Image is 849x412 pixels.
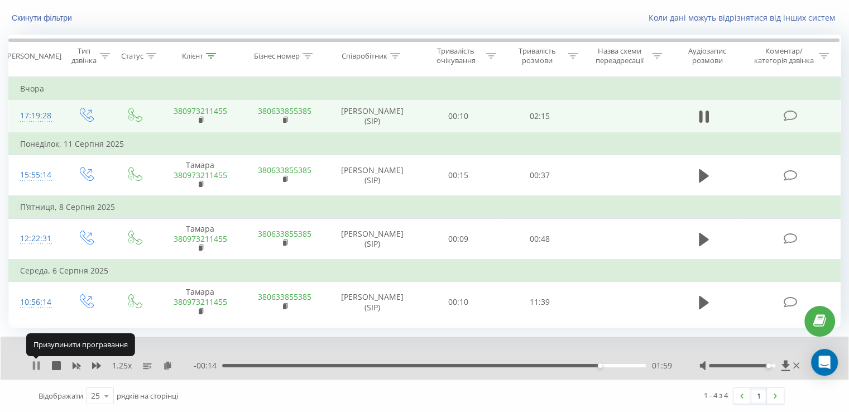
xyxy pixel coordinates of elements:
div: 1 - 4 з 4 [704,390,728,401]
div: Тип дзвінка [70,46,97,65]
td: [PERSON_NAME] (SIP) [327,218,418,260]
a: 380633855385 [258,291,311,302]
a: 1 [750,388,767,404]
span: 1.25 x [112,360,132,371]
td: [PERSON_NAME] (SIP) [327,282,418,323]
td: Тамара [158,155,242,196]
div: Клієнт [182,51,203,61]
div: 17:19:28 [20,105,50,127]
td: 00:10 [418,100,499,133]
span: 01:59 [651,360,671,371]
td: 00:48 [499,218,580,260]
div: 25 [91,390,100,401]
span: Відображати [39,391,83,401]
td: 00:10 [418,282,499,323]
div: Коментар/категорія дзвінка [751,46,816,65]
a: 380633855385 [258,228,311,239]
div: 15:55:14 [20,164,50,186]
a: 380973211455 [174,170,227,180]
a: 380973211455 [174,296,227,307]
td: Вчора [9,78,841,100]
div: Тривалість очікування [428,46,484,65]
a: 380633855385 [258,106,311,116]
td: П’ятниця, 8 Серпня 2025 [9,196,841,218]
a: 380973211455 [174,233,227,244]
td: 02:15 [499,100,580,133]
a: 380973211455 [174,106,227,116]
span: - 00:14 [194,360,222,371]
td: 00:15 [418,155,499,196]
td: Тамара [158,218,242,260]
div: Accessibility label [598,363,602,368]
td: Середа, 6 Серпня 2025 [9,260,841,282]
td: 00:37 [499,155,580,196]
td: 00:09 [418,218,499,260]
div: Призупинити програвання [26,333,135,356]
td: 11:39 [499,282,580,323]
div: Статус [121,51,143,61]
td: [PERSON_NAME] (SIP) [327,100,418,133]
div: Тривалість розмови [509,46,565,65]
div: Бізнес номер [254,51,300,61]
td: Тамара [158,282,242,323]
div: [PERSON_NAME] [5,51,61,61]
a: Коли дані можуть відрізнятися вiд інших систем [649,12,841,23]
a: 380633855385 [258,165,311,175]
button: Скинути фільтри [8,13,78,23]
div: 10:56:14 [20,291,50,313]
div: Accessibility label [766,363,771,368]
span: рядків на сторінці [117,391,178,401]
div: Співробітник [342,51,387,61]
div: Open Intercom Messenger [811,349,838,376]
td: Понеділок, 11 Серпня 2025 [9,133,841,155]
div: Назва схеми переадресації [591,46,649,65]
td: [PERSON_NAME] (SIP) [327,155,418,196]
div: Аудіозапис розмови [675,46,740,65]
div: 12:22:31 [20,228,50,250]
